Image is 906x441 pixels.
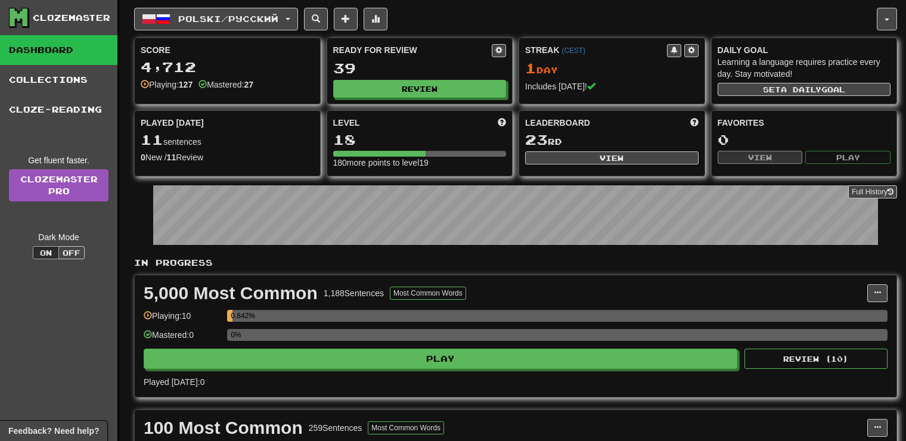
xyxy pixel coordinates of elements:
div: Mastered: [198,79,253,91]
div: Day [525,61,699,76]
div: 4,712 [141,60,314,74]
span: Leaderboard [525,117,590,129]
div: rd [525,132,699,148]
span: Polski / Русский [178,14,278,24]
button: Review [333,80,507,98]
div: Daily Goal [718,44,891,56]
div: 39 [333,61,507,76]
strong: 11 [167,153,176,162]
button: Play [144,349,737,369]
div: 0 [718,132,891,147]
div: 180 more points to level 19 [333,157,507,169]
div: Score [141,44,314,56]
a: (CEST) [561,46,585,55]
span: Played [DATE] [141,117,204,129]
div: 259 Sentences [309,422,362,434]
div: Ready for Review [333,44,492,56]
div: Dark Mode [9,231,108,243]
strong: 27 [244,80,253,89]
div: Playing: 10 [144,310,221,330]
div: Learning a language requires practice every day. Stay motivated! [718,56,891,80]
button: Most Common Words [368,421,444,434]
button: Polski/Русский [134,8,298,30]
button: More stats [364,8,387,30]
div: 18 [333,132,507,147]
div: Favorites [718,117,891,129]
strong: 0 [141,153,145,162]
strong: 127 [179,80,193,89]
button: Add sentence to collection [334,8,358,30]
div: Playing: [141,79,193,91]
button: Review (10) [744,349,888,369]
div: New / Review [141,151,314,163]
span: Open feedback widget [8,425,99,437]
div: Includes [DATE]! [525,80,699,92]
div: 100 Most Common [144,419,303,437]
div: Clozemaster [33,12,110,24]
span: a daily [781,85,821,94]
button: Play [805,151,891,164]
div: 1,188 Sentences [324,287,384,299]
div: 0.842% [231,310,232,322]
button: Off [58,246,85,259]
a: ClozemasterPro [9,169,108,201]
button: View [525,151,699,164]
span: This week in points, UTC [690,117,699,129]
button: Search sentences [304,8,328,30]
button: Seta dailygoal [718,83,891,96]
button: On [33,246,59,259]
span: 11 [141,131,163,148]
div: sentences [141,132,314,148]
div: Get fluent faster. [9,154,108,166]
p: In Progress [134,257,897,269]
div: 5,000 Most Common [144,284,318,302]
button: Most Common Words [390,287,466,300]
span: 23 [525,131,548,148]
span: 1 [525,60,536,76]
div: Streak [525,44,667,56]
span: Level [333,117,360,129]
span: Played [DATE]: 0 [144,377,204,387]
button: Full History [848,185,897,198]
button: View [718,151,803,164]
div: Mastered: 0 [144,329,221,349]
span: Score more points to level up [498,117,506,129]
